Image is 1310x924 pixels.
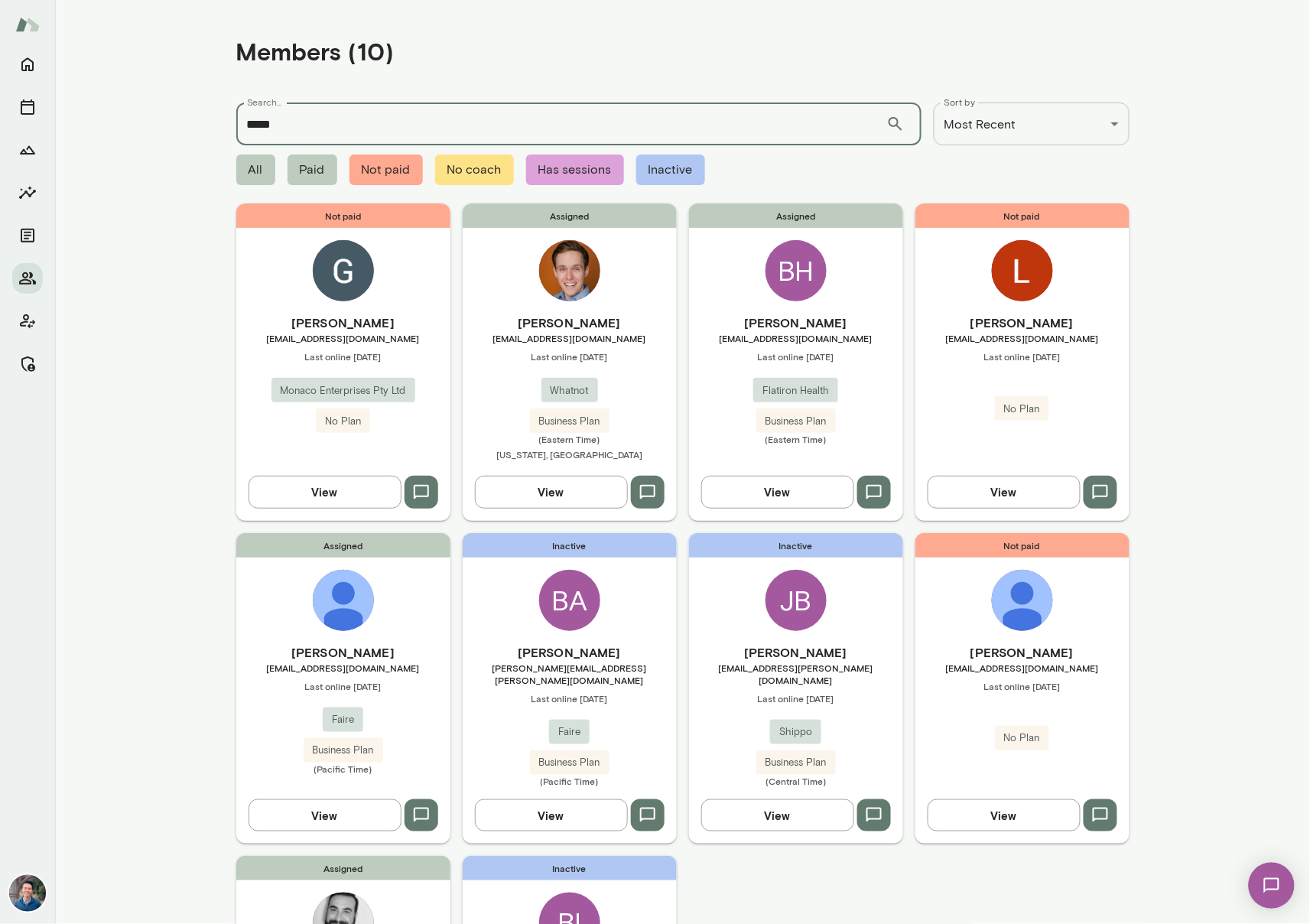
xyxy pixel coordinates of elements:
[701,476,854,508] button: View
[701,799,854,831] button: View
[316,414,370,429] span: No Plan
[236,533,450,558] span: Assigned
[915,203,1130,228] span: Not paid
[530,414,609,429] span: Business Plan
[463,856,677,880] span: Inactive
[463,643,677,662] h6: [PERSON_NAME]
[463,692,677,704] span: Last online [DATE]
[12,135,43,165] button: Growth Plan
[766,240,827,301] div: BH
[689,433,903,445] span: (Eastern Time)
[9,875,46,912] img: Alex Yu
[928,799,1081,831] button: View
[475,476,628,508] button: View
[915,662,1130,674] span: [EMAIL_ADDRESS][DOMAIN_NAME]
[236,203,450,228] span: Not paid
[689,643,903,662] h6: [PERSON_NAME]
[549,724,590,740] span: Faire
[236,37,395,66] h4: Members (10)
[992,570,1053,631] img: Jeremy Blake
[15,10,40,39] img: Mento
[915,332,1130,344] span: [EMAIL_ADDRESS][DOMAIN_NAME]
[756,755,836,770] span: Business Plan
[526,155,624,185] span: Has sessions
[689,692,903,704] span: Last online [DATE]
[915,350,1130,363] span: Last online [DATE]
[236,314,450,332] h6: [PERSON_NAME]
[12,306,43,337] button: Client app
[944,96,976,109] label: Sort by
[323,712,363,727] span: Faire
[689,314,903,332] h6: [PERSON_NAME]
[995,402,1049,417] span: No Plan
[463,533,677,558] span: Inactive
[689,775,903,787] span: (Central Time)
[915,680,1130,692] span: Last online [DATE]
[934,102,1130,145] div: Most Recent
[636,155,705,185] span: Inactive
[753,383,838,399] span: Flatiron Health
[915,643,1130,662] h6: [PERSON_NAME]
[236,763,450,775] span: (Pacific Time)
[915,314,1130,332] h6: [PERSON_NAME]
[463,662,677,686] span: [PERSON_NAME][EMAIL_ADDRESS][PERSON_NAME][DOMAIN_NAME]
[689,533,903,558] span: Inactive
[313,570,374,631] img: Lauren Blake
[463,203,677,228] span: Assigned
[288,155,337,185] span: Paid
[236,680,450,692] span: Last online [DATE]
[915,533,1130,558] span: Not paid
[249,799,401,831] button: View
[236,643,450,662] h6: [PERSON_NAME]
[539,570,600,631] div: BA
[928,476,1081,508] button: View
[530,755,609,770] span: Business Plan
[236,155,275,185] span: All
[689,662,903,686] span: [EMAIL_ADDRESS][PERSON_NAME][DOMAIN_NAME]
[304,743,383,758] span: Business Plan
[12,49,43,80] button: Home
[236,332,450,344] span: [EMAIL_ADDRESS][DOMAIN_NAME]
[271,383,415,399] span: Monaco Enterprises Pty Ltd
[313,240,374,301] img: Gordon BLAKEMORE
[236,350,450,363] span: Last online [DATE]
[463,332,677,344] span: [EMAIL_ADDRESS][DOMAIN_NAME]
[236,662,450,674] span: [EMAIL_ADDRESS][DOMAIN_NAME]
[463,775,677,787] span: (Pacific Time)
[463,314,677,332] h6: [PERSON_NAME]
[349,155,423,185] span: Not paid
[995,730,1049,746] span: No Plan
[689,203,903,228] span: Assigned
[463,433,677,445] span: (Eastern Time)
[539,240,600,301] img: Blake Morgan
[475,799,628,831] button: View
[689,332,903,344] span: [EMAIL_ADDRESS][DOMAIN_NAME]
[435,155,514,185] span: No coach
[689,350,903,363] span: Last online [DATE]
[12,220,43,251] button: Documents
[766,570,827,631] div: JB
[541,383,598,399] span: Whatnot
[463,350,677,363] span: Last online [DATE]
[496,449,642,460] span: [US_STATE], [GEOGRAPHIC_DATA]
[992,240,1053,301] img: Lauren Blake
[249,476,401,508] button: View
[12,177,43,208] button: Insights
[247,96,282,109] label: Search...
[12,349,43,379] button: Manage
[12,263,43,294] button: Members
[236,856,450,880] span: Assigned
[12,92,43,122] button: Sessions
[756,414,836,429] span: Business Plan
[770,724,821,740] span: Shippo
